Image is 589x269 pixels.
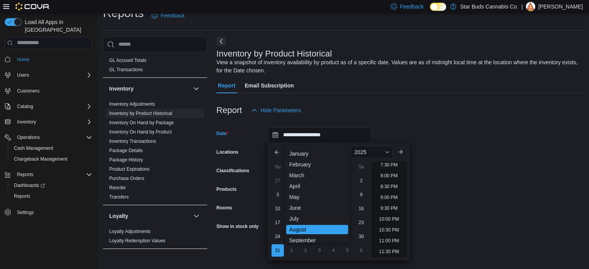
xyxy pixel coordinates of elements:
div: day-27 [271,175,284,187]
div: August, 2025 [271,174,368,257]
span: Chargeback Management [11,154,92,164]
div: View a snapshot of inventory availability by product as of a specific date. Values are as of midn... [216,58,579,75]
span: Purchase Orders [109,175,144,182]
p: [PERSON_NAME] [538,2,583,11]
li: 9:30 PM [377,204,401,213]
a: Package History [109,157,143,163]
div: day-23 [355,216,367,229]
button: Next [216,37,226,46]
div: January [286,149,348,158]
span: Reports [17,171,33,178]
div: day-6 [355,244,367,257]
a: Reorder [109,185,126,190]
span: Report [218,78,235,93]
span: Users [14,70,92,80]
div: July [286,214,348,223]
a: Reports [11,192,33,201]
button: Hide Parameters [248,103,304,118]
span: Inventory Adjustments [109,101,155,107]
div: day-1 [285,244,298,257]
div: June [286,203,348,212]
button: Reports [2,169,95,180]
a: Product Expirations [109,166,149,172]
h3: Inventory by Product Historical [216,49,332,58]
button: Next month [394,146,407,158]
button: Reports [14,170,36,179]
div: Harrison Lewis [526,2,535,11]
a: Inventory by Product Historical [109,111,172,116]
li: 9:00 PM [377,193,401,202]
button: Loyalty [192,211,201,221]
span: Feedback [161,12,184,19]
div: April [286,182,348,191]
li: 8:30 PM [377,182,401,191]
span: 2025 [354,149,366,155]
div: Loyalty [103,227,207,248]
a: Inventory On Hand by Product [109,129,172,135]
div: September [286,236,348,245]
a: Transfers [109,194,129,200]
a: Inventory On Hand by Package [109,120,174,125]
div: Finance [103,56,207,77]
label: Classifications [216,168,249,174]
div: day-24 [271,230,284,243]
span: Catalog [14,102,92,111]
span: Catalog [17,103,33,110]
div: day-16 [355,202,367,215]
div: day-30 [355,230,367,243]
span: Feedback [400,3,424,10]
ul: Time [371,161,407,257]
h3: Loyalty [109,212,128,220]
div: day-3 [313,244,326,257]
div: day-10 [271,202,284,215]
button: Cash Management [8,143,95,154]
span: Customers [14,86,92,96]
li: 7:30 PM [377,160,401,170]
a: Chargeback Management [11,154,70,164]
a: Loyalty Redemption Values [109,238,165,243]
button: Inventory [109,85,190,93]
button: Operations [14,133,43,142]
button: Inventory [14,117,39,127]
button: Customers [2,85,95,96]
a: Home [14,55,33,64]
span: Chargeback Management [14,156,67,162]
label: Show in stock only [216,223,259,230]
span: Operations [17,134,40,140]
a: Package Details [109,148,143,153]
a: GL Account Totals [109,58,146,63]
span: Reports [14,193,30,199]
span: Inventory Transactions [109,138,156,144]
button: Settings [2,206,95,218]
div: Inventory [103,99,207,205]
span: Reports [11,192,92,201]
input: Press the down key to enter a popover containing a calendar. Press the escape key to close the po... [268,127,371,143]
div: day-3 [271,188,284,201]
button: Users [2,70,95,81]
li: 11:30 PM [376,247,402,256]
a: Dashboards [8,180,95,191]
button: Inventory [2,117,95,127]
a: Dashboards [11,181,48,190]
label: Date [216,130,228,137]
label: Locations [216,149,239,155]
button: Loyalty [109,212,190,220]
a: Feedback [148,8,187,23]
span: Product Expirations [109,166,149,172]
button: Operations [2,132,95,143]
span: GL Account Totals [109,57,146,63]
div: Button. Open the year selector. 2025 is currently selected. [351,146,393,158]
div: day-2 [355,175,367,187]
button: Catalog [2,101,95,112]
h3: Report [216,106,242,115]
button: Previous Month [271,146,283,158]
span: Home [14,55,92,64]
span: Cash Management [11,144,92,153]
span: GL Transactions [109,67,143,73]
